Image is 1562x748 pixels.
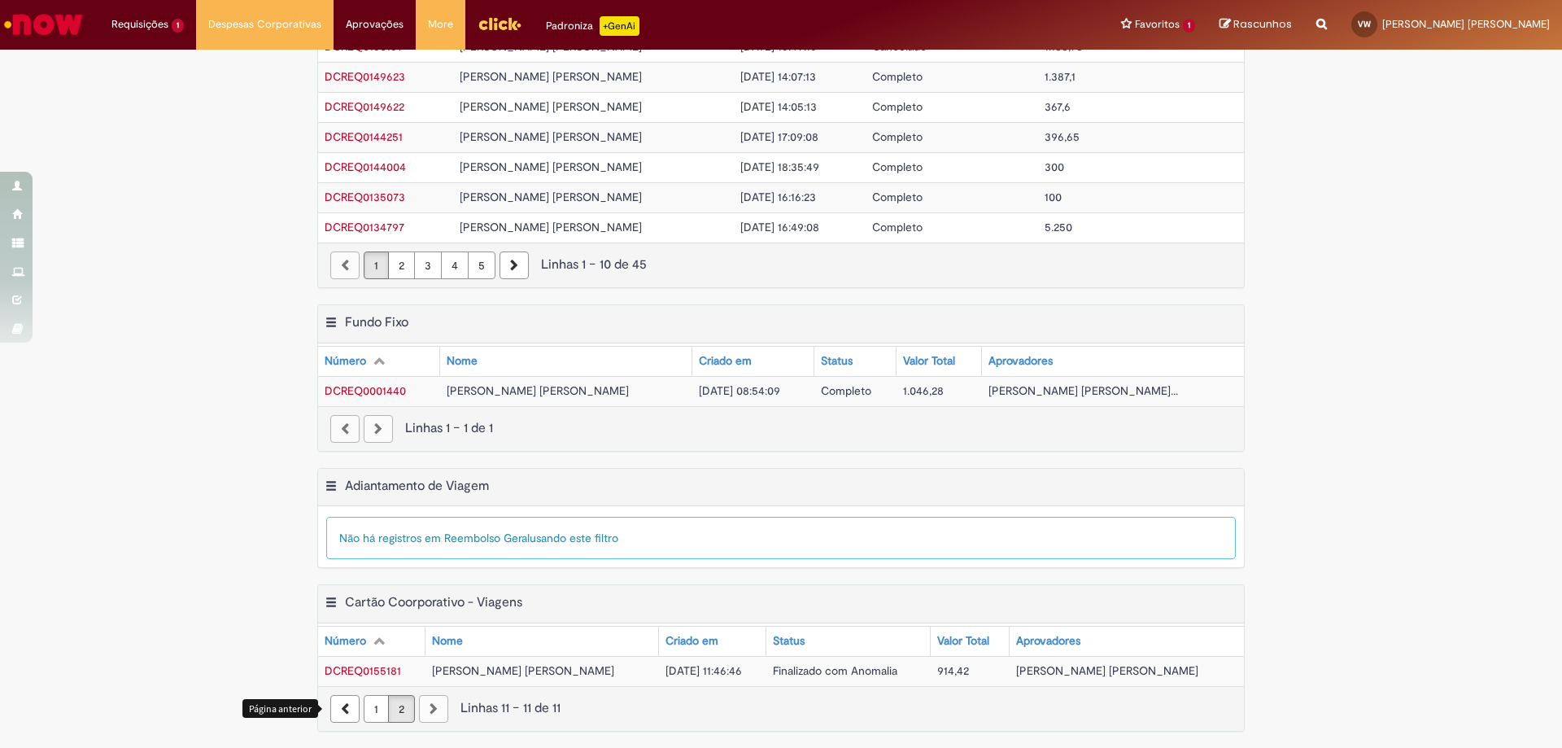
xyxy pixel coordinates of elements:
[988,383,1178,398] span: [PERSON_NAME] [PERSON_NAME]...
[325,69,405,84] a: Abrir Registro: DCREQ0149623
[432,633,463,650] div: Nome
[1233,16,1292,32] span: Rascunhos
[1045,99,1071,114] span: 367,6
[325,314,338,335] button: Fundo Fixo Menu de contexto
[364,695,389,723] a: Página 1
[1045,190,1062,204] span: 100
[388,695,415,723] a: Página 2
[325,99,404,114] a: Abrir Registro: DCREQ0149622
[546,16,639,36] div: Padroniza
[318,686,1244,731] nav: paginação
[1045,129,1080,144] span: 396,65
[325,478,338,499] button: Adiantamento de Viagem Menu de contexto
[530,531,618,545] span: usando este filtro
[460,69,642,84] span: [PERSON_NAME] [PERSON_NAME]
[773,633,805,650] div: Status
[600,16,639,36] p: +GenAi
[1016,633,1080,650] div: Aprovadores
[460,129,642,144] span: [PERSON_NAME] [PERSON_NAME]
[872,190,923,204] span: Completo
[325,353,366,370] div: Número
[325,220,404,234] a: Abrir Registro: DCREQ0134797
[903,353,955,370] div: Valor Total
[1183,19,1195,33] span: 1
[325,383,406,398] a: Abrir Registro: DCREQ0001440
[325,129,403,144] span: DCREQ0144251
[325,663,401,678] a: Abrir Registro: DCREQ0155181
[821,353,853,370] div: Status
[740,129,818,144] span: [DATE] 17:09:08
[903,383,944,398] span: 1.046,28
[364,252,389,279] a: Página 1
[345,478,489,494] h2: Adiantamento de Viagem
[325,160,406,174] a: Abrir Registro: DCREQ0144004
[460,220,642,234] span: [PERSON_NAME] [PERSON_NAME]
[447,383,629,398] span: [PERSON_NAME] [PERSON_NAME]
[325,190,405,204] a: Abrir Registro: DCREQ0135073
[325,220,404,234] span: DCREQ0134797
[460,99,642,114] span: [PERSON_NAME] [PERSON_NAME]
[330,256,1232,274] div: Linhas 1 − 10 de 45
[460,190,642,204] span: [PERSON_NAME] [PERSON_NAME]
[740,190,816,204] span: [DATE] 16:16:23
[740,160,819,174] span: [DATE] 18:35:49
[1219,17,1292,33] a: Rascunhos
[172,19,184,33] span: 1
[988,353,1053,370] div: Aprovadores
[325,663,401,678] span: DCREQ0155181
[665,633,718,650] div: Criado em
[1382,17,1550,31] span: [PERSON_NAME] [PERSON_NAME]
[699,353,752,370] div: Criado em
[460,160,642,174] span: [PERSON_NAME] [PERSON_NAME]
[325,633,366,650] div: Número
[325,190,405,204] span: DCREQ0135073
[478,11,521,36] img: click_logo_yellow_360x200.png
[500,252,529,279] a: Próxima página
[1135,16,1180,33] span: Favoritos
[111,16,168,33] span: Requisições
[325,383,406,398] span: DCREQ0001440
[330,419,1232,438] div: Linhas 1 − 1 de 1
[330,695,360,723] a: Página anterior
[325,129,403,144] a: Abrir Registro: DCREQ0144251
[325,99,404,114] span: DCREQ0149622
[428,16,453,33] span: More
[468,252,495,279] a: Página 5
[325,594,338,615] button: Cartão Coorporativo - Viagens Menu de contexto
[872,69,923,84] span: Completo
[345,594,522,610] h2: Cartão Coorporativo - Viagens
[2,8,85,41] img: ServiceNow
[388,252,415,279] a: Página 2
[414,252,442,279] a: Página 3
[872,99,923,114] span: Completo
[326,517,1236,559] div: Não há registros em Reembolso Geral
[432,663,614,678] span: [PERSON_NAME] [PERSON_NAME]
[665,663,742,678] span: [DATE] 11:46:46
[740,99,817,114] span: [DATE] 14:05:13
[1045,69,1076,84] span: 1.387,1
[330,699,1232,718] div: Linhas 11 − 11 de 11
[441,252,469,279] a: Página 4
[1016,663,1198,678] span: [PERSON_NAME] [PERSON_NAME]
[1045,160,1064,174] span: 300
[740,220,819,234] span: [DATE] 16:49:08
[937,663,969,678] span: 914,42
[699,383,780,398] span: [DATE] 08:54:09
[773,663,897,678] span: Finalizado com Anomalia
[872,160,923,174] span: Completo
[318,406,1244,451] nav: paginação
[345,314,408,330] h2: Fundo Fixo
[740,69,816,84] span: [DATE] 14:07:13
[937,633,989,650] div: Valor Total
[1045,220,1072,234] span: 5.250
[447,353,478,370] div: Nome
[208,16,321,33] span: Despesas Corporativas
[1358,19,1371,29] span: VW
[346,16,404,33] span: Aprovações
[242,699,318,718] div: Página anterior
[872,129,923,144] span: Completo
[318,243,1244,287] nav: paginação
[821,383,871,398] span: Completo
[325,160,406,174] span: DCREQ0144004
[872,220,923,234] span: Completo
